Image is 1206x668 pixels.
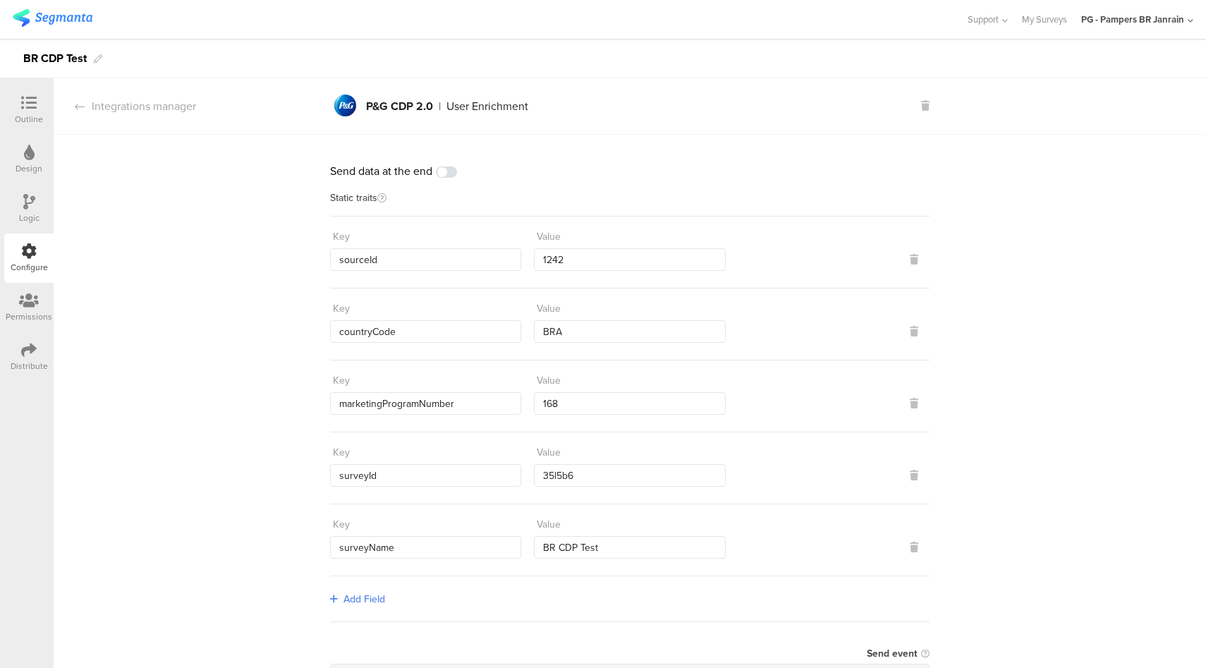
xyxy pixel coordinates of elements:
[11,360,48,372] div: Distribute
[330,464,521,487] input: Enter key...
[1081,13,1184,26] div: PG - Pampers BR Janrain
[534,536,725,559] input: Enter value...
[343,592,385,607] span: Add Field
[534,248,725,271] input: Enter value...
[333,373,350,388] div: Key
[366,101,433,112] div: P&G CDP 2.0
[19,212,39,224] div: Logic
[6,310,52,323] div: Permissions
[537,229,561,244] div: Value
[867,646,918,661] div: Send event
[534,464,725,487] input: Enter value...
[11,261,48,274] div: Configure
[330,163,930,179] div: Send data at the end
[333,517,350,532] div: Key
[968,13,999,26] span: Support
[534,320,725,343] input: Enter value...
[330,392,521,415] input: Enter key...
[537,373,561,388] div: Value
[333,301,350,316] div: Key
[537,301,561,316] div: Value
[330,320,521,343] input: Enter key...
[16,162,42,175] div: Design
[330,248,521,271] input: Enter key...
[439,101,441,112] div: |
[333,445,350,460] div: Key
[13,9,92,27] img: segmanta logo
[534,392,725,415] input: Enter value...
[333,229,350,244] div: Key
[537,517,561,532] div: Value
[330,536,521,559] input: Enter key...
[23,47,87,70] div: BR CDP Test
[15,113,43,126] div: Outline
[54,98,196,114] div: Integrations manager
[446,101,528,112] div: User Enrichment
[537,445,561,460] div: Value
[330,193,930,217] div: Static traits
